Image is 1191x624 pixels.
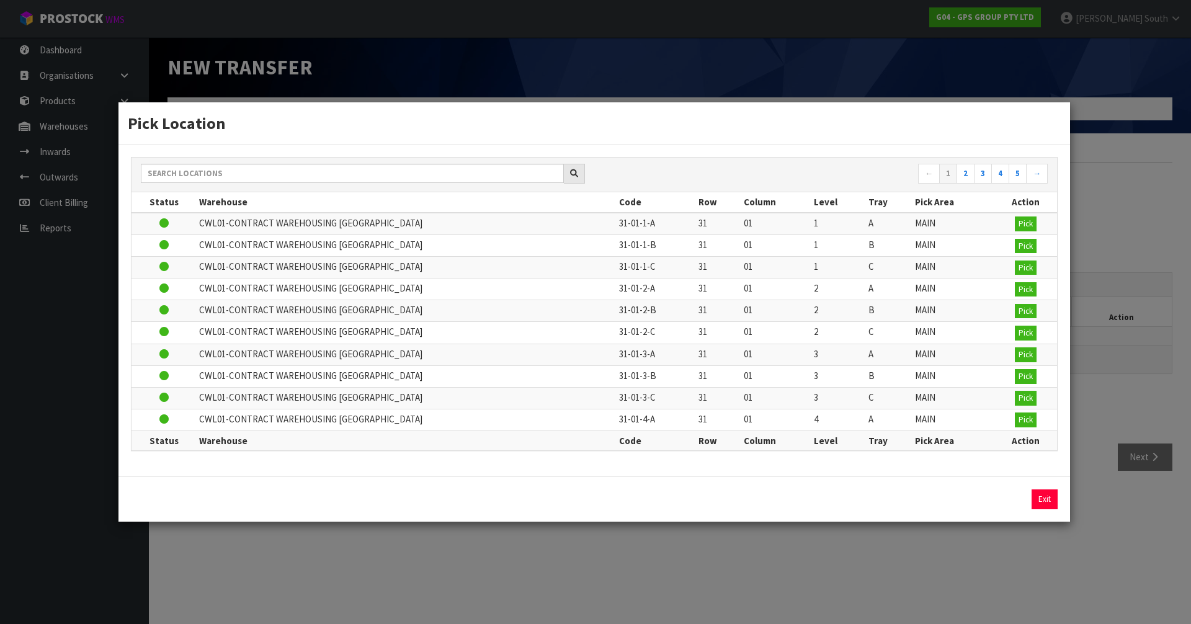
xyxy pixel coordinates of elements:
td: 31-01-2-C [616,322,695,344]
td: 31-01-2-A [616,279,695,300]
td: 31 [695,257,741,279]
span: Pick [1019,241,1033,251]
td: 31 [695,365,741,387]
input: Search locations [141,164,564,183]
th: Pick Area [912,430,994,450]
td: 31-01-3-A [616,344,695,365]
td: 01 [741,279,811,300]
th: Action [994,192,1057,212]
span: Pick [1019,414,1033,425]
th: Warehouse [196,430,616,450]
td: 31 [695,344,741,365]
td: MAIN [912,279,994,300]
button: Pick [1015,216,1037,231]
td: CWL01-CONTRACT WAREHOUSING [GEOGRAPHIC_DATA] [196,279,616,300]
td: MAIN [912,365,994,387]
td: 01 [741,234,811,256]
td: CWL01-CONTRACT WAREHOUSING [GEOGRAPHIC_DATA] [196,409,616,430]
td: CWL01-CONTRACT WAREHOUSING [GEOGRAPHIC_DATA] [196,387,616,409]
td: 3 [811,387,865,409]
th: Row [695,430,741,450]
td: MAIN [912,387,994,409]
td: 31-01-4-A [616,409,695,430]
th: Column [741,430,811,450]
a: 3 [974,164,992,184]
th: Tray [865,192,912,212]
th: Action [994,430,1057,450]
td: MAIN [912,344,994,365]
td: 1 [811,234,865,256]
a: 4 [991,164,1009,184]
td: MAIN [912,322,994,344]
td: 2 [811,300,865,322]
a: → [1026,164,1048,184]
td: C [865,257,912,279]
button: Pick [1015,304,1037,319]
td: 31-01-1-A [616,213,695,235]
td: 31-01-2-B [616,300,695,322]
td: A [865,213,912,235]
a: ← [918,164,940,184]
td: 2 [811,322,865,344]
nav: Page navigation [604,164,1048,185]
span: Pick [1019,371,1033,381]
td: 4 [811,409,865,430]
button: Pick [1015,347,1037,362]
td: 31 [695,234,741,256]
button: Pick [1015,391,1037,406]
td: 31-01-3-C [616,387,695,409]
td: 2 [811,279,865,300]
td: C [865,387,912,409]
span: Pick [1019,262,1033,273]
a: 2 [957,164,975,184]
td: 31 [695,300,741,322]
td: 31 [695,387,741,409]
th: Tray [865,430,912,450]
td: 01 [741,257,811,279]
h3: Pick Location [128,112,1061,135]
td: 31 [695,409,741,430]
td: 3 [811,365,865,387]
span: Pick [1019,306,1033,316]
td: A [865,344,912,365]
td: CWL01-CONTRACT WAREHOUSING [GEOGRAPHIC_DATA] [196,234,616,256]
span: Pick [1019,349,1033,360]
td: 31 [695,279,741,300]
td: 01 [741,344,811,365]
td: MAIN [912,234,994,256]
td: 1 [811,213,865,235]
td: CWL01-CONTRACT WAREHOUSING [GEOGRAPHIC_DATA] [196,257,616,279]
button: Pick [1015,261,1037,275]
td: 31 [695,213,741,235]
td: C [865,322,912,344]
button: Exit [1032,489,1058,509]
th: Row [695,192,741,212]
td: MAIN [912,213,994,235]
td: A [865,279,912,300]
td: 1 [811,257,865,279]
button: Pick [1015,412,1037,427]
span: Pick [1019,328,1033,338]
td: MAIN [912,257,994,279]
span: Pick [1019,284,1033,295]
td: 01 [741,300,811,322]
th: Level [811,430,865,450]
th: Pick Area [912,192,994,212]
a: 5 [1009,164,1027,184]
th: Code [616,430,695,450]
th: Code [616,192,695,212]
td: MAIN [912,300,994,322]
th: Column [741,192,811,212]
th: Warehouse [196,192,616,212]
td: B [865,365,912,387]
td: CWL01-CONTRACT WAREHOUSING [GEOGRAPHIC_DATA] [196,213,616,235]
button: Pick [1015,239,1037,254]
td: A [865,409,912,430]
th: Level [811,192,865,212]
button: Pick [1015,282,1037,297]
td: 31-01-3-B [616,365,695,387]
td: 01 [741,322,811,344]
td: MAIN [912,409,994,430]
td: CWL01-CONTRACT WAREHOUSING [GEOGRAPHIC_DATA] [196,300,616,322]
td: 31-01-1-C [616,257,695,279]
